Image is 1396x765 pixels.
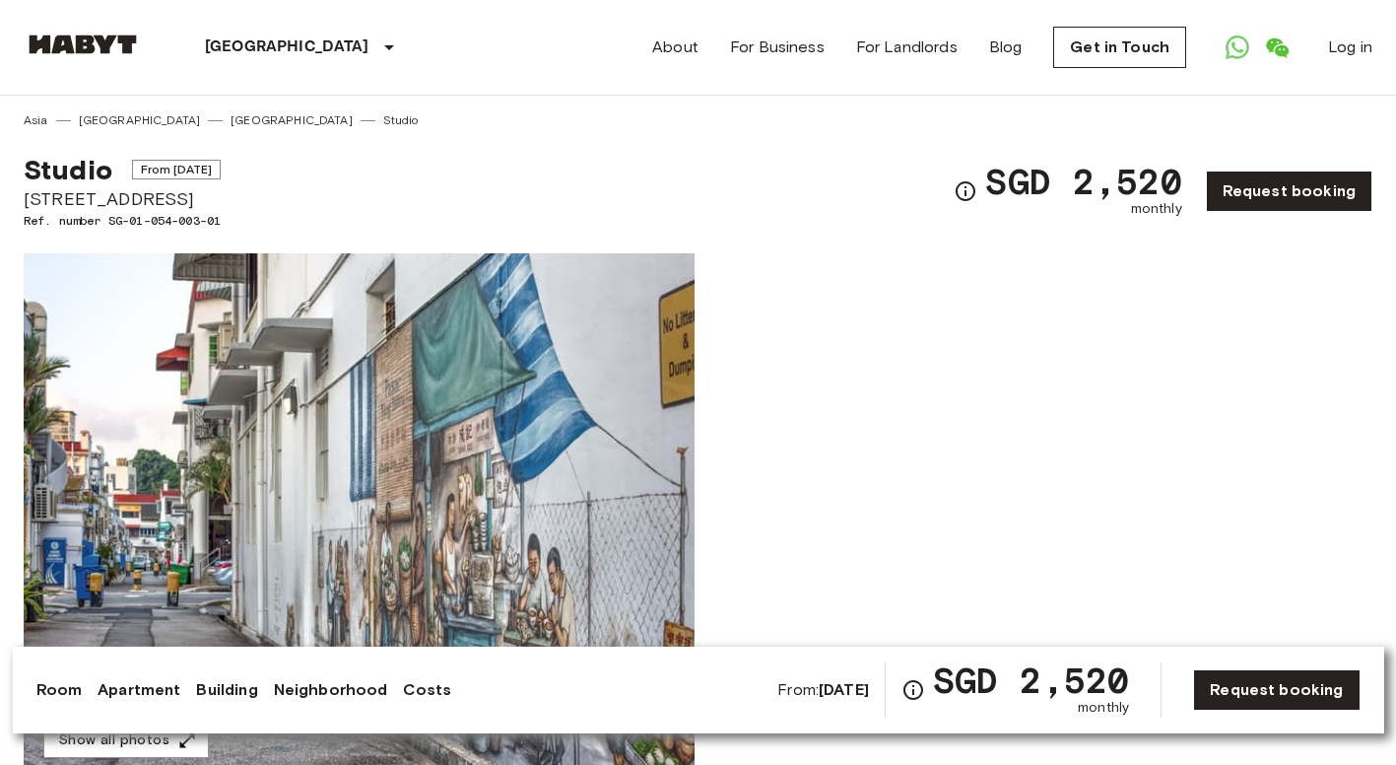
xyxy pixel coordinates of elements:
a: Apartment [98,678,180,702]
a: Request booking [1206,171,1372,212]
span: monthly [1131,199,1182,219]
a: [GEOGRAPHIC_DATA] [79,111,201,129]
a: Room [36,678,83,702]
a: Blog [989,35,1023,59]
span: Ref. number SG-01-054-003-01 [24,212,221,230]
a: Request booking [1193,669,1360,711]
span: SGD 2,520 [985,164,1181,199]
span: From: [777,679,869,701]
a: Neighborhood [274,678,388,702]
span: [STREET_ADDRESS] [24,186,221,212]
p: [GEOGRAPHIC_DATA] [205,35,369,59]
span: SGD 2,520 [933,662,1129,698]
a: For Landlords [856,35,958,59]
img: Habyt [24,35,142,54]
a: Log in [1328,35,1372,59]
a: Open WeChat [1257,28,1296,67]
a: [GEOGRAPHIC_DATA] [231,111,353,129]
a: Building [196,678,257,702]
span: monthly [1078,698,1129,718]
span: From [DATE] [132,160,222,179]
a: Asia [24,111,48,129]
a: Get in Touch [1053,27,1186,68]
a: For Business [730,35,825,59]
a: Open WhatsApp [1218,28,1257,67]
a: Studio [383,111,419,129]
svg: Check cost overview for full price breakdown. Please note that discounts apply to new joiners onl... [954,179,977,203]
a: Costs [403,678,451,702]
svg: Check cost overview for full price breakdown. Please note that discounts apply to new joiners onl... [901,678,925,702]
a: About [652,35,698,59]
button: Show all photos [43,723,209,759]
span: Studio [24,153,112,186]
b: [DATE] [819,680,869,699]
